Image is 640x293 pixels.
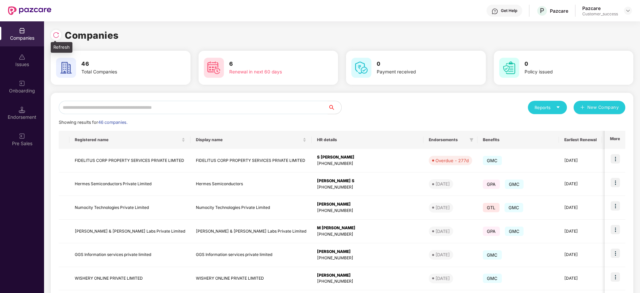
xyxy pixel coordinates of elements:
[75,137,180,142] span: Registered name
[19,133,25,139] img: svg+xml;base64,PHN2ZyB3aWR0aD0iMjAiIGhlaWdodD0iMjAiIHZpZXdCb3g9IjAgMCAyMCAyMCIgZmlsbD0ibm9uZSIgeG...
[574,101,625,114] button: plusNew Company
[204,58,224,78] img: svg+xml;base64,PHN2ZyB4bWxucz0iaHR0cDovL3d3dy53My5vcmcvMjAwMC9zdmciIHdpZHRoPSI2MCIgaGVpZ2h0PSI2MC...
[559,243,602,267] td: [DATE]
[582,11,618,17] div: Customer_success
[611,154,620,164] img: icon
[317,208,418,214] div: [PHONE_NUMBER]
[483,180,500,189] span: GPA
[317,231,418,238] div: [PHONE_NUMBER]
[559,173,602,196] td: [DATE]
[505,180,524,189] span: GMC
[196,137,301,142] span: Display name
[69,149,191,173] td: FIDELITUS CORP PROPERTY SERVICES PRIVATE LIMITED
[559,220,602,243] td: [DATE]
[317,255,418,261] div: [PHONE_NUMBER]
[556,105,560,109] span: caret-down
[469,138,473,142] span: filter
[582,5,618,11] div: Pazcare
[483,250,502,260] span: GMC
[501,8,517,13] div: Get Help
[429,137,467,142] span: Endorsements
[317,249,418,255] div: [PERSON_NAME]
[328,101,342,114] button: search
[59,120,127,125] span: Showing results for
[559,267,602,291] td: [DATE]
[625,8,631,13] img: svg+xml;base64,PHN2ZyBpZD0iRHJvcGRvd24tMzJ4MzIiIHhtbG5zPSJodHRwOi8vd3d3LnczLm9yZy8yMDAwL3N2ZyIgd2...
[492,8,498,15] img: svg+xml;base64,PHN2ZyBpZD0iSGVscC0zMngzMiIgeG1sbnM9Imh0dHA6Ly93d3cudzMub3JnLzIwMDAvc3ZnIiB3aWR0aD...
[191,173,312,196] td: Hermes Semiconductors
[317,201,418,208] div: [PERSON_NAME]
[505,203,524,212] span: GMC
[550,8,568,14] div: Pazcare
[611,178,620,187] img: icon
[559,149,602,173] td: [DATE]
[559,196,602,220] td: [DATE]
[191,131,312,149] th: Display name
[435,204,450,211] div: [DATE]
[559,131,602,149] th: Earliest Renewal
[535,104,560,111] div: Reports
[499,58,519,78] img: svg+xml;base64,PHN2ZyB4bWxucz0iaHR0cDovL3d3dy53My5vcmcvMjAwMC9zdmciIHdpZHRoPSI2MCIgaGVpZ2h0PSI2MC...
[69,220,191,243] td: [PERSON_NAME] & [PERSON_NAME] Labs Private Limited
[483,274,502,283] span: GMC
[19,106,25,113] img: svg+xml;base64,PHN2ZyB3aWR0aD0iMTQuNSIgaGVpZ2h0PSIxNC41IiB2aWV3Qm94PSIwIDAgMTYgMTYiIGZpbGw9Im5vbm...
[468,136,475,144] span: filter
[19,27,25,34] img: svg+xml;base64,PHN2ZyBpZD0iQ29tcGFuaWVzIiB4bWxucz0iaHR0cDovL3d3dy53My5vcmcvMjAwMC9zdmciIHdpZHRoPS...
[483,203,500,212] span: GTL
[69,173,191,196] td: Hermes Semiconductors Private Limited
[81,60,166,68] h3: 46
[317,225,418,231] div: M [PERSON_NAME]
[317,184,418,191] div: [PHONE_NUMBER]
[69,267,191,291] td: WISHERY ONLINE PRIVATE LIMITED
[328,105,341,110] span: search
[435,275,450,282] div: [DATE]
[56,58,76,78] img: svg+xml;base64,PHN2ZyB4bWxucz0iaHR0cDovL3d3dy53My5vcmcvMjAwMC9zdmciIHdpZHRoPSI2MCIgaGVpZ2h0PSI2MC...
[98,120,127,125] span: 46 companies.
[317,278,418,285] div: [PHONE_NUMBER]
[19,54,25,60] img: svg+xml;base64,PHN2ZyBpZD0iSXNzdWVzX2Rpc2FibGVkIiB4bWxucz0iaHR0cDovL3d3dy53My5vcmcvMjAwMC9zdmciIH...
[540,7,544,15] span: P
[605,131,625,149] th: More
[580,105,585,110] span: plus
[19,80,25,87] img: svg+xml;base64,PHN2ZyB3aWR0aD0iMjAiIGhlaWdodD0iMjAiIHZpZXdCb3g9IjAgMCAyMCAyMCIgZmlsbD0ibm9uZSIgeG...
[317,272,418,279] div: [PERSON_NAME]
[377,68,461,76] div: Payment received
[69,196,191,220] td: Numocity Technologies Private Limited
[351,58,371,78] img: svg+xml;base64,PHN2ZyB4bWxucz0iaHR0cDovL3d3dy53My5vcmcvMjAwMC9zdmciIHdpZHRoPSI2MCIgaGVpZ2h0PSI2MC...
[229,60,313,68] h3: 6
[477,131,559,149] th: Benefits
[69,131,191,149] th: Registered name
[435,181,450,187] div: [DATE]
[483,156,502,165] span: GMC
[435,251,450,258] div: [DATE]
[317,154,418,161] div: S [PERSON_NAME]
[51,42,72,53] div: Refresh
[505,227,524,236] span: GMC
[191,220,312,243] td: [PERSON_NAME] & [PERSON_NAME] Labs Private Limited
[191,149,312,173] td: FIDELITUS CORP PROPERTY SERVICES PRIVATE LIMITED
[435,157,469,164] div: Overdue - 277d
[483,227,500,236] span: GPA
[611,201,620,211] img: icon
[191,267,312,291] td: WISHERY ONLINE PRIVATE LIMITED
[587,104,619,111] span: New Company
[611,225,620,234] img: icon
[435,228,450,235] div: [DATE]
[191,243,312,267] td: GGS Information services private limited
[602,131,631,149] th: Issues
[611,272,620,282] img: icon
[69,243,191,267] td: GGS Information services private limited
[53,32,59,38] img: svg+xml;base64,PHN2ZyBpZD0iUmVsb2FkLTMyeDMyIiB4bWxucz0iaHR0cDovL3d3dy53My5vcmcvMjAwMC9zdmciIHdpZH...
[525,68,609,76] div: Policy issued
[191,196,312,220] td: Numocity Technologies Private Limited
[81,68,166,76] div: Total Companies
[65,28,119,43] h1: Companies
[377,60,461,68] h3: 0
[8,6,51,15] img: New Pazcare Logo
[229,68,313,76] div: Renewal in next 60 days
[317,161,418,167] div: [PHONE_NUMBER]
[312,131,423,149] th: HR details
[525,60,609,68] h3: 0
[611,249,620,258] img: icon
[317,178,418,184] div: [PERSON_NAME] S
